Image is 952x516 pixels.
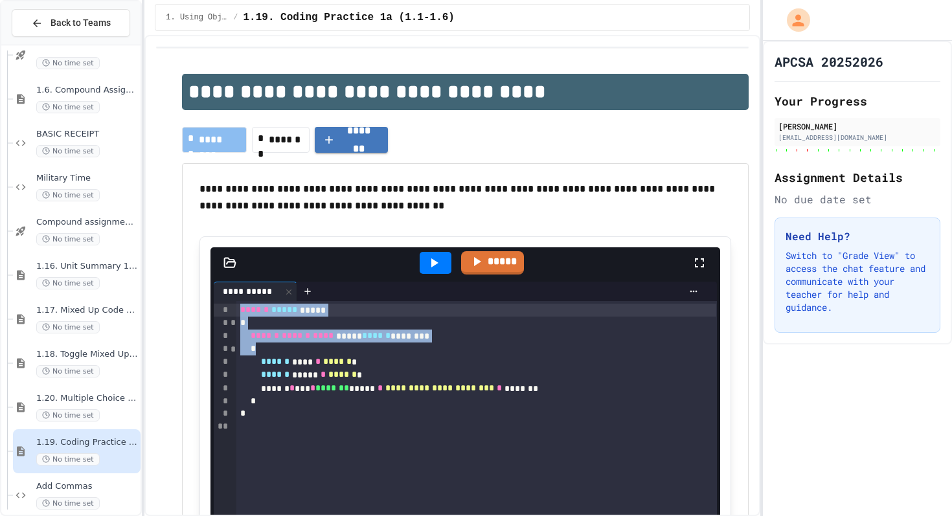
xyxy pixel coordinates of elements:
[36,497,100,510] span: No time set
[244,10,455,25] span: 1.19. Coding Practice 1a (1.1-1.6)
[36,277,100,289] span: No time set
[233,12,238,23] span: /
[36,57,100,69] span: No time set
[36,129,138,140] span: BASIC RECEIPT
[36,305,138,316] span: 1.17. Mixed Up Code Practice 1.1-1.6
[36,437,138,448] span: 1.19. Coding Practice 1a (1.1-1.6)
[36,145,100,157] span: No time set
[36,261,138,272] span: 1.16. Unit Summary 1a (1.1-1.6)
[36,365,100,377] span: No time set
[51,16,111,30] span: Back to Teams
[166,12,228,23] span: 1. Using Objects and Methods
[36,101,100,113] span: No time set
[36,349,138,360] span: 1.18. Toggle Mixed Up or Write Code Practice 1.1-1.6
[786,229,929,244] h3: Need Help?
[775,52,883,71] h1: APCSA 20252026
[36,453,100,466] span: No time set
[778,120,936,132] div: [PERSON_NAME]
[775,192,940,207] div: No due date set
[36,189,100,201] span: No time set
[36,217,138,228] span: Compound assignment operators - Quiz
[786,249,929,314] p: Switch to "Grade View" to access the chat feature and communicate with your teacher for help and ...
[778,133,936,142] div: [EMAIL_ADDRESS][DOMAIN_NAME]
[36,85,138,96] span: 1.6. Compound Assignment Operators
[775,92,940,110] h2: Your Progress
[36,481,138,492] span: Add Commas
[12,9,130,37] button: Back to Teams
[773,5,813,35] div: My Account
[36,233,100,245] span: No time set
[36,393,138,404] span: 1.20. Multiple Choice Exercises for Unit 1a (1.1-1.6)
[36,321,100,333] span: No time set
[775,168,940,186] h2: Assignment Details
[36,173,138,184] span: Military Time
[36,409,100,421] span: No time set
